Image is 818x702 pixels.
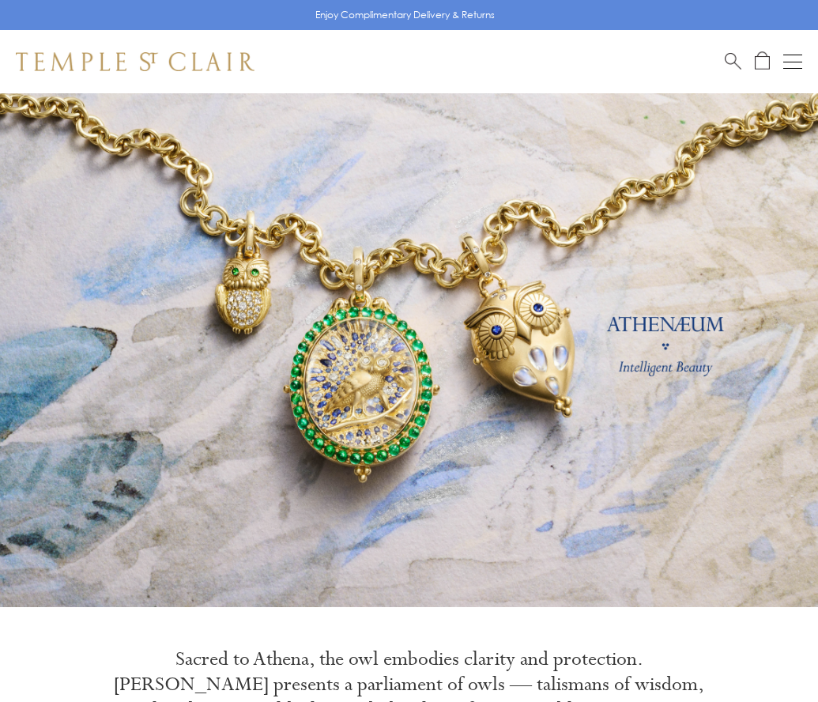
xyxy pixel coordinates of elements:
a: Open Shopping Bag [755,51,770,71]
a: Search [725,51,741,71]
p: Enjoy Complimentary Delivery & Returns [315,7,495,23]
img: Temple St. Clair [16,52,254,71]
button: Open navigation [783,52,802,71]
